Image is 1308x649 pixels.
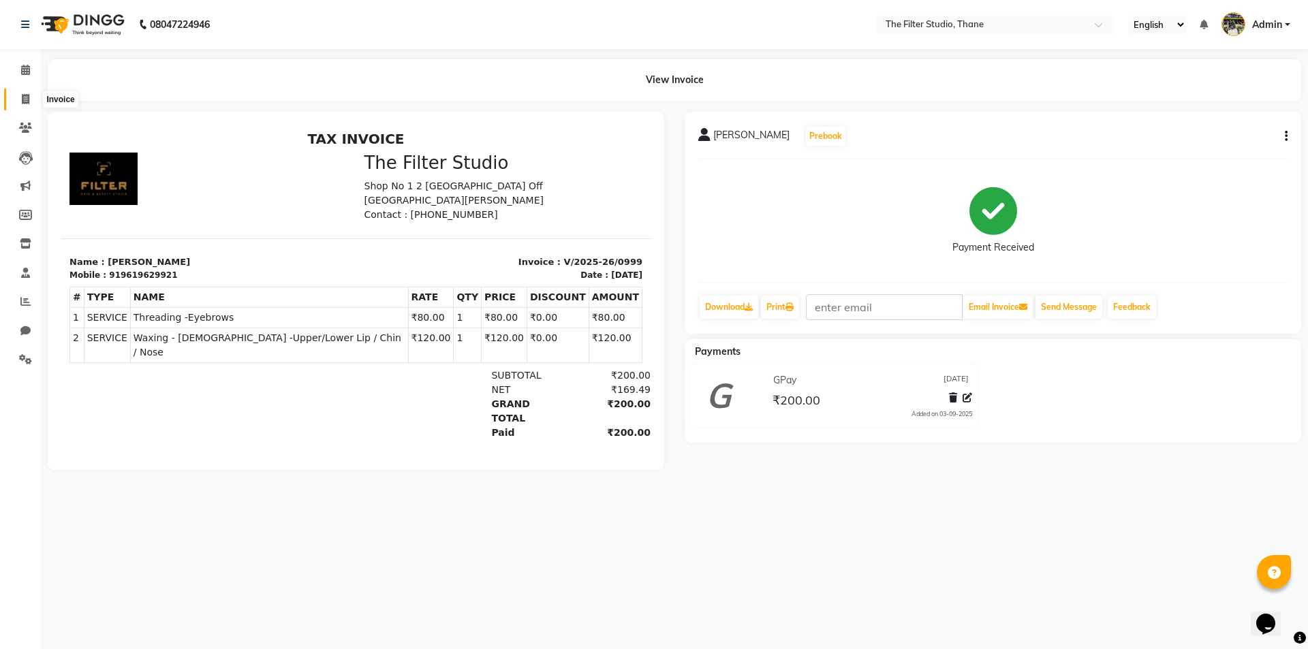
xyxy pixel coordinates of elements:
[43,91,78,108] div: Invoice
[912,409,972,419] div: Added on 03-09-2025
[150,5,210,44] b: 08047224946
[9,182,23,202] td: 1
[1035,296,1102,319] button: Send Message
[695,345,741,358] span: Payments
[9,161,23,182] th: #
[700,296,758,319] a: Download
[963,296,1033,319] button: Email Invoice
[420,161,466,182] th: PRICE
[422,300,505,315] div: Paid
[422,243,505,257] div: SUBTOTAL
[72,206,344,234] span: Waxing - [DEMOGRAPHIC_DATA] -Upper/Lower Lip / Chin / Nose
[1108,296,1156,319] a: Feedback
[347,161,392,182] th: RATE
[420,182,466,202] td: ₹80.00
[22,202,69,237] td: SERVICE
[303,130,582,144] p: Invoice : V/2025-26/0999
[8,5,581,22] h2: TAX INVOICE
[1251,595,1294,635] iframe: chat widget
[303,54,582,82] p: Shop No 1 2 [GEOGRAPHIC_DATA] Off [GEOGRAPHIC_DATA][PERSON_NAME]
[806,127,845,146] button: Prebook
[527,161,580,182] th: AMOUNT
[550,144,581,156] div: [DATE]
[505,300,589,315] div: ₹200.00
[465,202,527,237] td: ₹0.00
[69,161,347,182] th: NAME
[713,128,790,147] span: [PERSON_NAME]
[519,144,547,156] div: Date :
[505,257,589,272] div: ₹169.49
[1221,12,1245,36] img: Admin
[48,59,1301,101] div: View Invoice
[72,185,344,200] span: Threading -Eyebrows
[952,240,1034,255] div: Payment Received
[761,296,799,319] a: Print
[465,161,527,182] th: DISCOUNT
[9,202,23,237] td: 2
[35,5,128,44] img: logo
[303,27,582,48] h3: The Filter Studio
[392,182,420,202] td: 1
[347,182,392,202] td: ₹80.00
[1252,18,1282,32] span: Admin
[22,161,69,182] th: TYPE
[773,373,796,387] span: GPay
[22,182,69,202] td: SERVICE
[392,202,420,237] td: 1
[392,161,420,182] th: QTY
[773,392,820,411] span: ₹200.00
[806,294,963,320] input: enter email
[527,202,580,237] td: ₹120.00
[8,130,287,144] p: Name : [PERSON_NAME]
[420,202,466,237] td: ₹120.00
[8,144,45,156] div: Mobile :
[303,82,582,97] p: Contact : [PHONE_NUMBER]
[422,257,505,272] div: NET
[505,243,589,257] div: ₹200.00
[465,182,527,202] td: ₹0.00
[944,373,969,387] span: [DATE]
[347,202,392,237] td: ₹120.00
[422,272,505,300] div: GRAND TOTAL
[527,182,580,202] td: ₹80.00
[48,144,116,156] div: 919619629921
[505,272,589,300] div: ₹200.00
